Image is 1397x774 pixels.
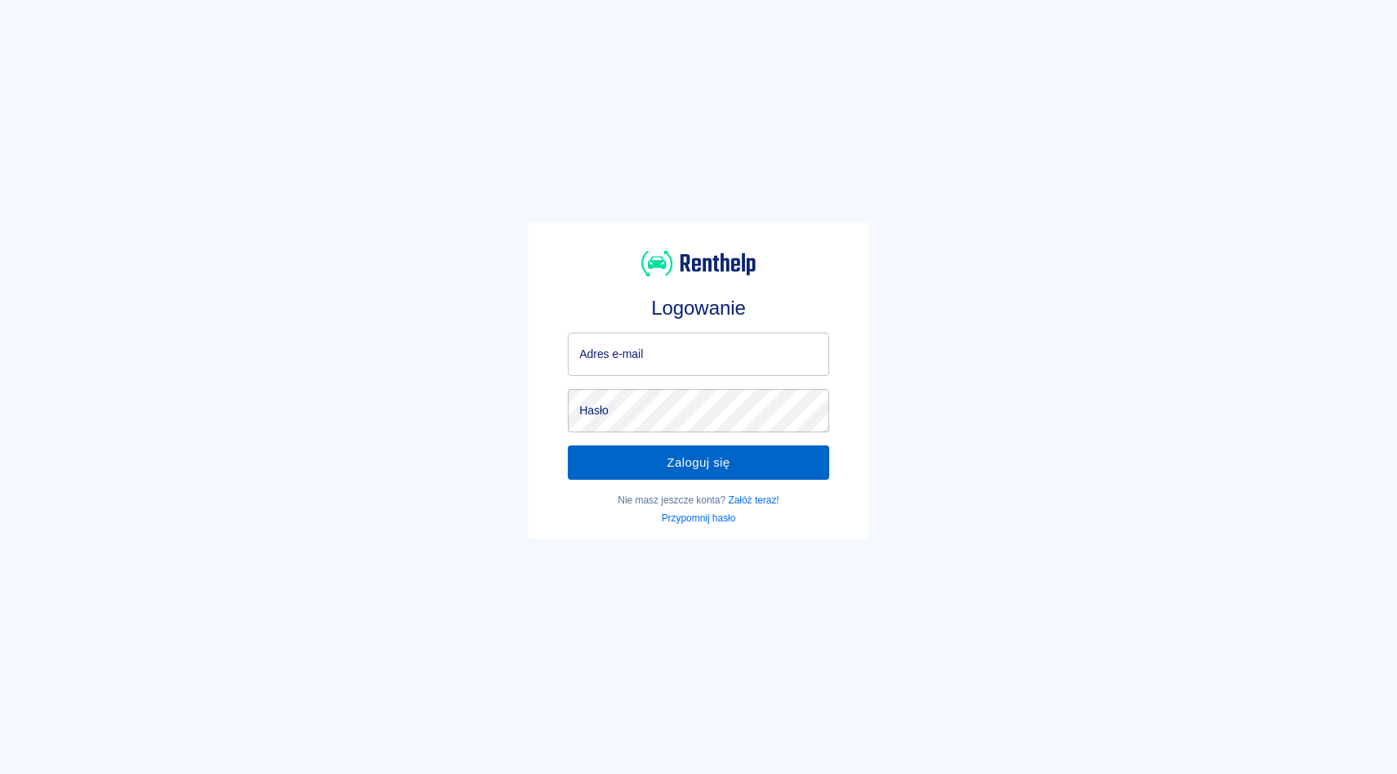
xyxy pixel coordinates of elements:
[641,248,756,279] img: Renthelp logo
[568,297,829,320] h3: Logowanie
[728,494,779,506] a: Załóż teraz!
[568,493,829,508] p: Nie masz jeszcze konta?
[662,512,736,524] a: Przypomnij hasło
[568,445,829,480] button: Zaloguj się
